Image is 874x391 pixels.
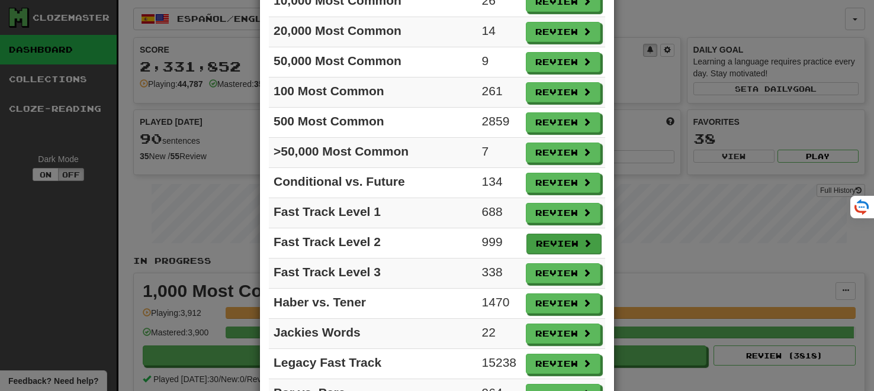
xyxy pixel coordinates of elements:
button: Review [526,52,600,72]
td: 261 [477,77,521,108]
td: Jackies Words [269,319,477,349]
button: Review [526,354,600,374]
td: 134 [477,168,521,198]
td: 9 [477,47,521,77]
td: 688 [477,198,521,228]
button: Review [526,112,600,133]
td: 7 [477,138,521,168]
button: Review [526,22,600,42]
td: Fast Track Level 3 [269,258,477,289]
td: 50,000 Most Common [269,47,477,77]
td: 22 [477,319,521,349]
td: Fast Track Level 2 [269,228,477,258]
button: Review [526,143,600,163]
button: Review [526,324,600,344]
button: Review [526,203,600,223]
td: >50,000 Most Common [269,138,477,168]
button: Review [526,293,600,314]
td: Conditional vs. Future [269,168,477,198]
td: 999 [477,228,521,258]
td: 15238 [477,349,521,379]
td: 2859 [477,108,521,138]
td: 20,000 Most Common [269,17,477,47]
button: Review [526,263,600,283]
button: Review [526,173,600,193]
button: Review [526,234,601,254]
td: 1470 [477,289,521,319]
button: Review [526,82,600,102]
td: Legacy Fast Track [269,349,477,379]
td: 338 [477,258,521,289]
td: 14 [477,17,521,47]
td: Fast Track Level 1 [269,198,477,228]
td: Haber vs. Tener [269,289,477,319]
td: 500 Most Common [269,108,477,138]
td: 100 Most Common [269,77,477,108]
